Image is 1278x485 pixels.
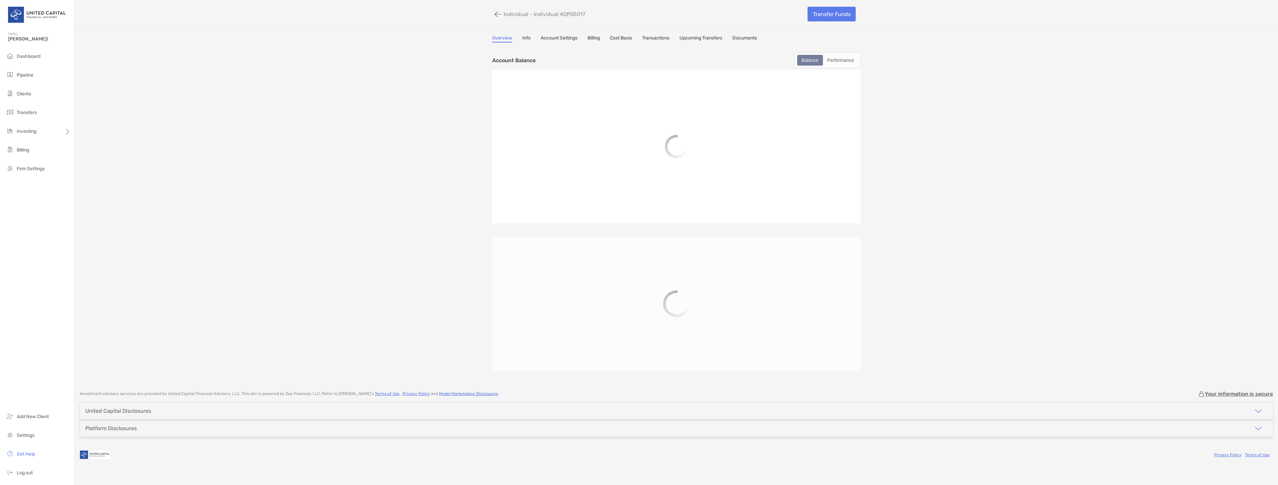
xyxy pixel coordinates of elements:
[6,412,14,420] img: add_new_client icon
[6,431,14,439] img: settings icon
[824,56,858,65] div: Performance
[80,391,499,396] p: Investment advisory services are provided by United Capital Financial Advisors, LLC . This site i...
[541,35,577,42] a: Account Settings
[6,108,14,116] img: transfers icon
[1254,424,1262,432] img: icon arrow
[85,425,137,431] div: Platform Disclosures
[492,56,536,65] p: Account Balance
[6,164,14,172] img: firm-settings icon
[6,450,14,458] img: get-help icon
[798,56,822,65] div: Balance
[504,11,585,17] p: Individual - Individual 4QP05017
[17,128,36,134] span: Investing
[17,110,37,115] span: Transfers
[6,468,14,476] img: logout icon
[8,36,71,42] span: [PERSON_NAME]!
[439,391,498,396] a: Model Marketplace Disclosures
[6,89,14,97] img: clients icon
[1254,407,1262,415] img: icon arrow
[17,470,33,476] span: Log out
[1205,391,1273,397] p: Your information is secure
[6,127,14,135] img: investing icon
[17,414,49,419] span: Add New Client
[795,53,861,68] div: segmented control
[375,391,400,396] a: Terms of Use
[17,91,31,97] span: Clients
[17,166,45,172] span: Firm Settings
[1214,453,1242,457] a: Privacy Policy
[808,7,856,21] a: Transfer Funds
[6,52,14,60] img: dashboard icon
[492,35,512,42] a: Overview
[6,71,14,79] img: pipeline icon
[403,391,430,396] a: Privacy Policy
[17,72,33,78] span: Pipeline
[522,35,531,42] a: Info
[6,145,14,154] img: billing icon
[17,147,29,153] span: Billing
[17,451,35,457] span: Get Help
[610,35,632,42] a: Cost Basis
[588,35,600,42] a: Billing
[85,408,151,414] div: United Capital Disclosures
[17,432,34,438] span: Settings
[80,447,110,462] img: company logo
[8,3,67,27] img: United Capital Logo
[17,54,40,59] span: Dashboard
[679,35,722,42] a: Upcoming Transfers
[1245,453,1270,457] a: Terms of Use
[642,35,669,42] a: Transactions
[732,35,757,42] a: Documents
